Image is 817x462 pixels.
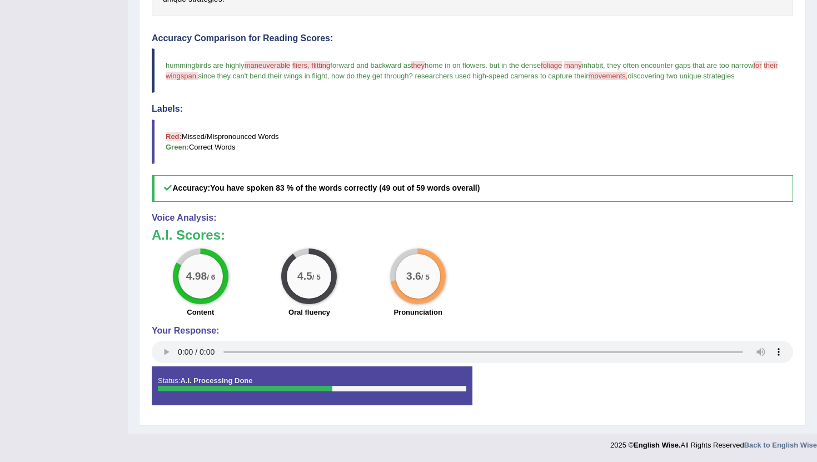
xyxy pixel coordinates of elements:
strong: English Wise. [634,441,680,449]
span: many [564,61,582,69]
span: foliage [541,61,562,69]
small: / 5 [312,273,321,281]
h4: Labels: [152,104,793,114]
span: . [485,61,487,69]
label: Content [187,307,214,317]
strong: A.I. Processing Done [180,376,252,385]
span: their [764,61,778,69]
div: 2025 © All Rights Reserved [610,434,817,450]
span: how do they get through [331,72,409,80]
span: wingspan. [166,72,198,80]
span: ? [409,72,413,80]
span: they often encounter gaps that are too narrow [607,61,753,69]
span: for [753,61,761,69]
span: fliers, flitting [292,61,331,69]
h4: Voice Analysis: [152,213,793,223]
label: Pronunciation [393,307,442,317]
small: / 6 [207,273,215,281]
span: discovering two unique strategies [627,72,734,80]
big: 4.5 [298,270,313,282]
h5: Accuracy: [152,175,793,201]
span: since they can't bend their wings in flight [198,72,327,80]
span: hummingbirds are highly [166,61,245,69]
span: , [327,72,330,80]
blockquote: Missed/Mispronounced Words Correct Words [152,120,793,164]
b: A.I. Scores: [152,227,225,242]
h4: Your Response: [152,326,793,336]
div: Status: [152,366,472,405]
b: You have spoken 83 % of the words correctly (49 out of 59 words overall) [210,183,480,192]
span: , [603,61,605,69]
span: movements, [589,72,628,80]
big: 4.98 [186,270,207,282]
span: forward and backward as [330,61,411,69]
big: 3.6 [406,270,421,282]
b: Green: [166,143,189,151]
small: / 5 [421,273,430,281]
span: maneuverable [245,61,290,69]
span: inhabit [582,61,603,69]
h4: Accuracy Comparison for Reading Scores: [152,33,793,43]
span: but in the dense [489,61,541,69]
span: they [411,61,425,69]
span: researchers used high-speed cameras to capture their [415,72,588,80]
label: Oral fluency [288,307,330,317]
a: Back to English Wise [744,441,817,449]
span: home in on flowers [425,61,485,69]
b: Red: [166,132,182,141]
